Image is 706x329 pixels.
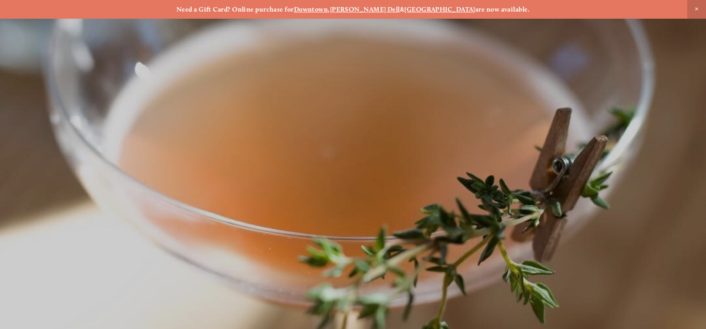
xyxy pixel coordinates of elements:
strong: , [328,5,330,13]
a: Downtown [294,5,328,13]
strong: Need a Gift Card? Online purchase for [176,5,294,13]
a: [PERSON_NAME] Dell [330,5,400,13]
a: [GEOGRAPHIC_DATA] [404,5,475,13]
strong: & [400,5,404,13]
strong: are now available. [475,5,530,13]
